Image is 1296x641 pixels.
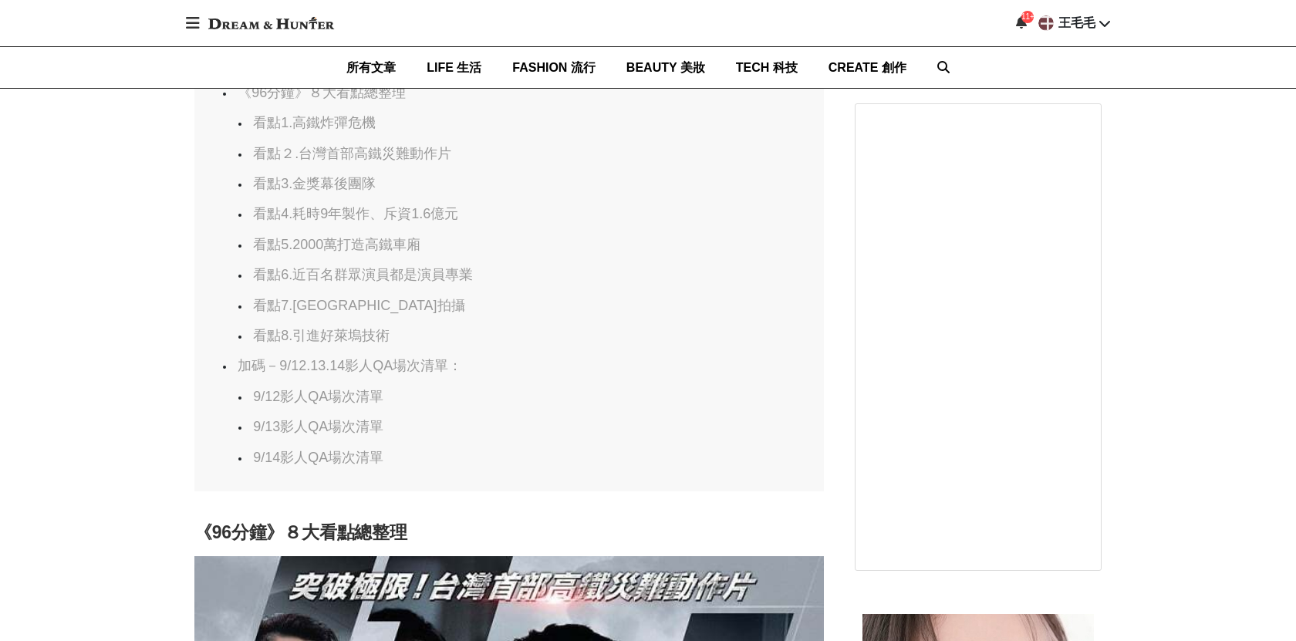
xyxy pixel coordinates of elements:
[253,146,451,161] a: 看點２.台灣首部高鐵災難動作片
[512,61,596,74] span: FASHION 流行
[1058,14,1095,32] div: 王毛毛
[194,522,407,542] strong: 《96分鐘》８大看點總整理
[253,328,390,343] a: 看點8.引進好萊塢技術
[829,61,906,74] span: CREATE 創作
[253,237,420,252] a: 看點5.2000萬打造高鐵車廂
[427,61,481,74] span: LIFE 生活
[1021,12,1034,21] span: 11+
[253,267,473,282] a: 看點6.近百名群眾演員都是演員專業
[253,419,383,434] a: 9/13影人QA場次清單
[253,176,376,191] a: 看點3.金獎幕後團隊
[201,9,342,37] img: Dream & Hunter
[1037,14,1055,32] div: 王
[736,47,798,88] a: TECH 科技
[253,450,383,465] a: 9/14影人QA場次清單
[253,206,458,221] a: 看點4.耗時9年製作、斥資1.6億元
[253,389,383,404] a: 9/12影人QA場次清單
[238,85,406,100] a: 《96分鐘》８大看點總整理
[626,47,705,88] a: BEAUTY 美妝
[626,61,705,74] span: BEAUTY 美妝
[346,47,396,88] a: 所有文章
[736,61,798,74] span: TECH 科技
[346,61,396,74] span: 所有文章
[427,47,481,88] a: LIFE 生活
[512,47,596,88] a: FASHION 流行
[829,47,906,88] a: CREATE 創作
[238,358,462,373] a: 加碼－9/12.13.14影人QA場次清單：
[253,115,376,130] a: 看點1.高鐵炸彈危機
[253,298,464,313] a: 看點7.[GEOGRAPHIC_DATA]拍攝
